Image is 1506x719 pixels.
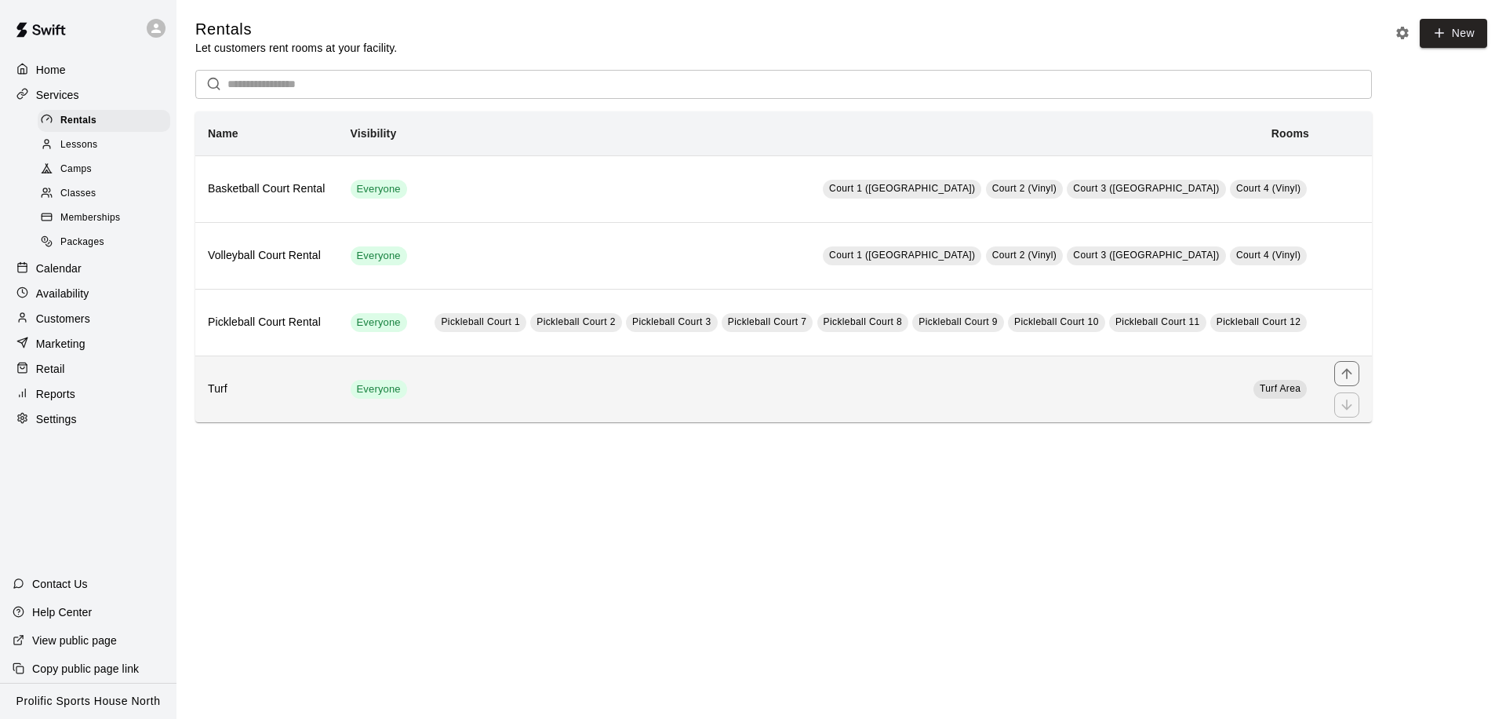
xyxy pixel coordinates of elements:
[38,183,170,205] div: Classes
[13,332,164,356] a: Marketing
[36,87,79,103] p: Services
[60,162,92,177] span: Camps
[195,19,397,40] h5: Rentals
[632,316,711,327] span: Pickleball Court 3
[13,83,164,107] a: Services
[36,386,75,402] p: Reports
[38,158,176,182] a: Camps
[60,235,104,250] span: Packages
[351,246,407,265] div: This service is visible to all of your customers
[351,316,407,330] span: Everyone
[38,134,170,156] div: Lessons
[13,307,164,330] a: Customers
[992,183,1057,194] span: Court 2 (Vinyl)
[351,182,407,197] span: Everyone
[208,247,326,265] h6: Volleyball Court Rental
[208,181,326,198] h6: Basketball Court Rental
[38,110,170,132] div: Rentals
[36,336,85,352] p: Marketing
[1236,250,1300,261] span: Court 4 (Vinyl)
[36,261,82,276] p: Calendar
[38,182,176,206] a: Classes
[13,58,164,82] a: Home
[1236,183,1300,194] span: Court 4 (Vinyl)
[829,250,975,261] span: Court 1 ([GEOGRAPHIC_DATA])
[38,133,176,157] a: Lessons
[13,407,164,431] a: Settings
[32,661,139,677] p: Copy public page link
[38,231,176,255] a: Packages
[1073,250,1219,261] span: Court 3 ([GEOGRAPHIC_DATA])
[32,576,88,592] p: Contact Us
[351,180,407,199] div: This service is visible to all of your customers
[13,257,164,280] a: Calendar
[60,137,98,153] span: Lessons
[60,210,120,226] span: Memberships
[728,316,807,327] span: Pickleball Court 7
[208,127,238,140] b: Name
[60,186,96,202] span: Classes
[32,633,117,648] p: View public page
[38,108,176,133] a: Rentals
[16,693,161,710] p: Prolific Sports House North
[1115,316,1200,327] span: Pickleball Court 11
[36,286,89,301] p: Availability
[60,113,96,129] span: Rentals
[1271,127,1309,140] b: Rooms
[13,282,164,305] a: Availability
[1217,316,1301,327] span: Pickleball Court 12
[829,183,975,194] span: Court 1 ([GEOGRAPHIC_DATA])
[992,250,1057,261] span: Court 2 (Vinyl)
[1391,21,1414,45] button: Rental settings
[351,313,407,332] div: This service is visible to all of your customers
[441,316,520,327] span: Pickleball Court 1
[919,316,998,327] span: Pickleball Court 9
[36,311,90,327] p: Customers
[208,314,326,331] h6: Pickleball Court Rental
[1073,183,1219,194] span: Court 3 ([GEOGRAPHIC_DATA])
[13,382,164,406] a: Reports
[351,380,407,399] div: This service is visible to all of your customers
[36,62,66,78] p: Home
[537,316,616,327] span: Pickleball Court 2
[195,40,397,56] p: Let customers rent rooms at your facility.
[1334,361,1359,386] button: move item up
[32,604,92,620] p: Help Center
[1420,19,1487,48] a: New
[36,361,65,377] p: Retail
[38,207,170,229] div: Memberships
[351,382,407,397] span: Everyone
[1014,316,1099,327] span: Pickleball Court 10
[351,127,397,140] b: Visibility
[38,159,170,181] div: Camps
[38,232,170,254] div: Packages
[351,249,407,264] span: Everyone
[13,357,164,381] a: Retail
[208,381,326,398] h6: Turf
[1260,383,1301,394] span: Turf Area
[38,206,176,231] a: Memberships
[824,316,903,327] span: Pickleball Court 8
[36,411,77,427] p: Settings
[195,111,1372,422] table: simple table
